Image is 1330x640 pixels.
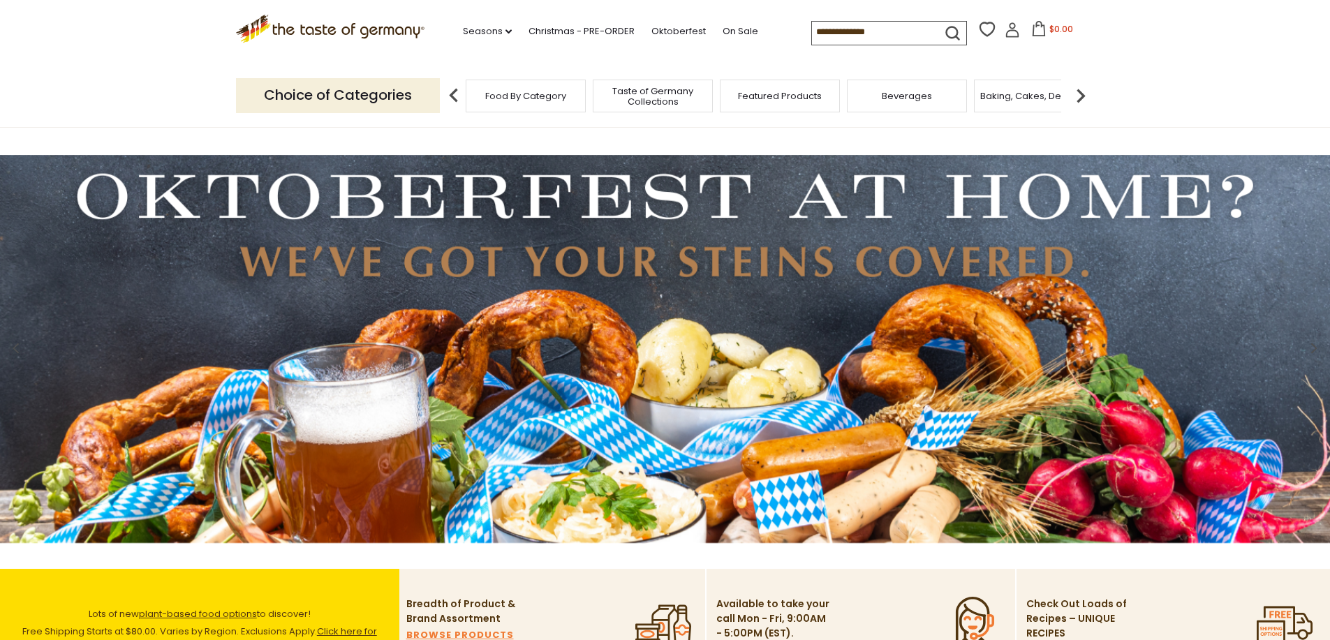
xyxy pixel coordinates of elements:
[723,24,758,39] a: On Sale
[651,24,706,39] a: Oktoberfest
[1049,23,1073,35] span: $0.00
[882,91,932,101] a: Beverages
[139,607,257,620] a: plant-based food options
[597,86,709,107] a: Taste of Germany Collections
[738,91,822,101] a: Featured Products
[1023,21,1082,42] button: $0.00
[980,91,1088,101] a: Baking, Cakes, Desserts
[1067,82,1095,110] img: next arrow
[406,597,522,626] p: Breadth of Product & Brand Assortment
[485,91,566,101] a: Food By Category
[440,82,468,110] img: previous arrow
[463,24,512,39] a: Seasons
[529,24,635,39] a: Christmas - PRE-ORDER
[236,78,440,112] p: Choice of Categories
